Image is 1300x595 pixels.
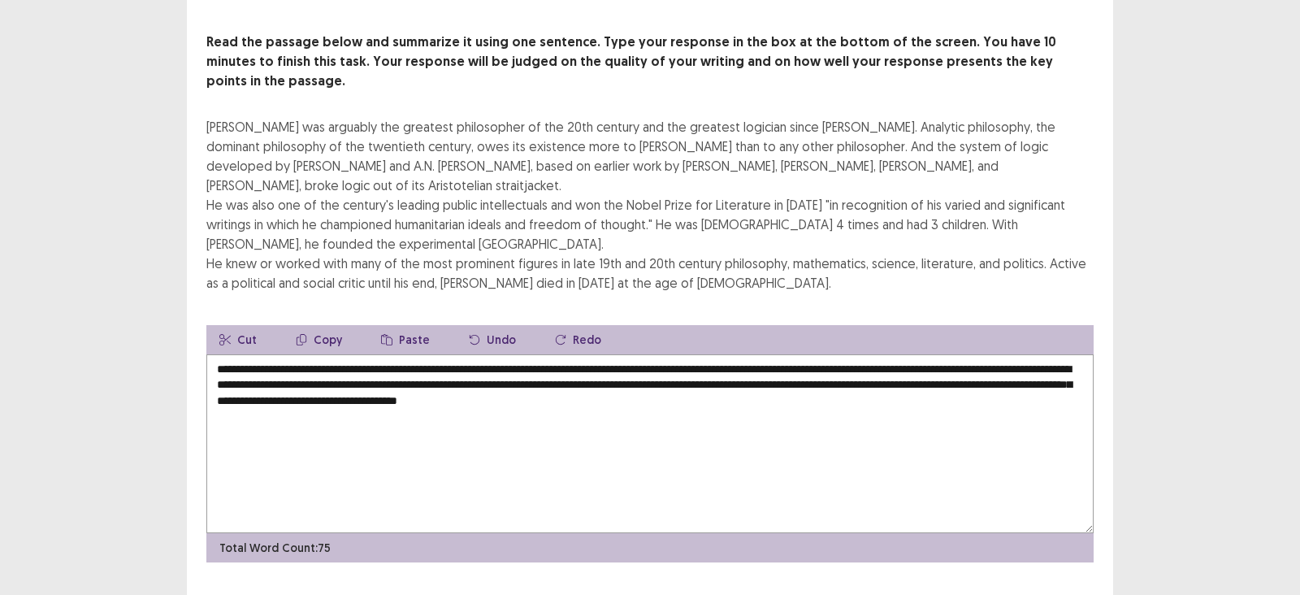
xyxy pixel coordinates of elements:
p: Read the passage below and summarize it using one sentence. Type your response in the box at the ... [206,33,1094,91]
button: Paste [368,325,443,354]
button: Copy [283,325,355,354]
button: Cut [206,325,270,354]
button: Redo [542,325,614,354]
p: Total Word Count: 75 [219,540,331,557]
div: [PERSON_NAME] was arguably the greatest philosopher of the 20th century and the greatest logician... [206,117,1094,293]
button: Undo [456,325,529,354]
